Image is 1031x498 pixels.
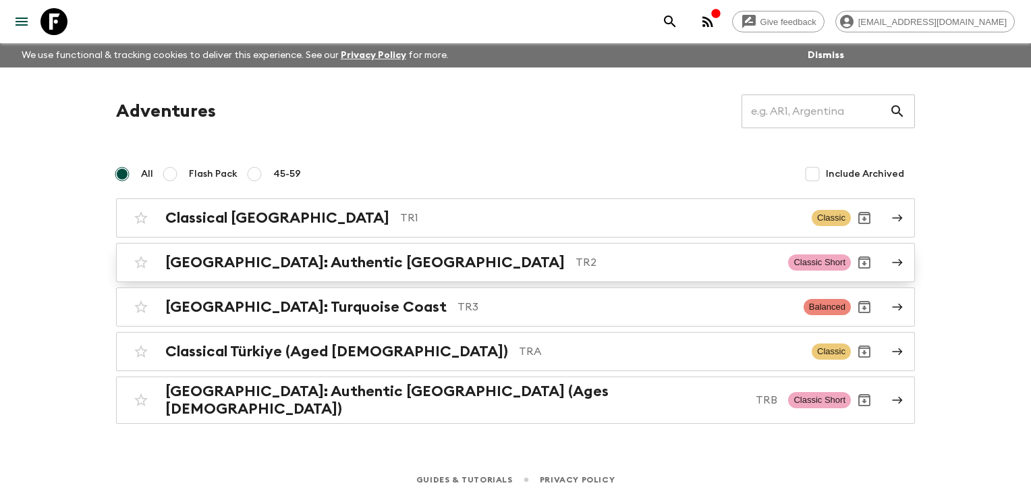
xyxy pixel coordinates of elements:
p: TR3 [457,299,793,315]
h2: Classical [GEOGRAPHIC_DATA] [165,209,389,227]
span: Classic Short [788,254,851,271]
span: Classic [812,343,851,360]
h2: [GEOGRAPHIC_DATA]: Authentic [GEOGRAPHIC_DATA] [165,254,565,271]
button: Archive [851,294,878,321]
span: Include Archived [826,167,904,181]
button: search adventures [657,8,684,35]
button: menu [8,8,35,35]
h1: Adventures [116,98,216,125]
a: Classical Türkiye (Aged [DEMOGRAPHIC_DATA])TRAClassicArchive [116,332,915,371]
button: Dismiss [804,46,847,65]
a: [GEOGRAPHIC_DATA]: Authentic [GEOGRAPHIC_DATA] (Ages [DEMOGRAPHIC_DATA])TRBClassic ShortArchive [116,377,915,424]
p: TR2 [576,254,777,271]
span: Classic Short [788,392,851,408]
a: Guides & Tutorials [416,472,513,487]
a: Give feedback [732,11,825,32]
p: TRB [756,392,777,408]
span: [EMAIL_ADDRESS][DOMAIN_NAME] [851,17,1014,27]
button: Archive [851,204,878,231]
span: Balanced [804,299,851,315]
a: [GEOGRAPHIC_DATA]: Authentic [GEOGRAPHIC_DATA]TR2Classic ShortArchive [116,243,915,282]
h2: [GEOGRAPHIC_DATA]: Turquoise Coast [165,298,447,316]
h2: [GEOGRAPHIC_DATA]: Authentic [GEOGRAPHIC_DATA] (Ages [DEMOGRAPHIC_DATA]) [165,383,745,418]
p: TRA [519,343,801,360]
span: Flash Pack [189,167,238,181]
a: [GEOGRAPHIC_DATA]: Turquoise CoastTR3BalancedArchive [116,287,915,327]
p: We use functional & tracking cookies to deliver this experience. See our for more. [16,43,454,67]
p: TR1 [400,210,801,226]
a: Privacy Policy [540,472,615,487]
span: Give feedback [753,17,824,27]
a: Privacy Policy [341,51,406,60]
input: e.g. AR1, Argentina [742,92,889,130]
span: 45-59 [273,167,301,181]
button: Archive [851,338,878,365]
button: Archive [851,249,878,276]
span: All [141,167,153,181]
h2: Classical Türkiye (Aged [DEMOGRAPHIC_DATA]) [165,343,508,360]
div: [EMAIL_ADDRESS][DOMAIN_NAME] [835,11,1015,32]
span: Classic [812,210,851,226]
a: Classical [GEOGRAPHIC_DATA]TR1ClassicArchive [116,198,915,238]
button: Archive [851,387,878,414]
